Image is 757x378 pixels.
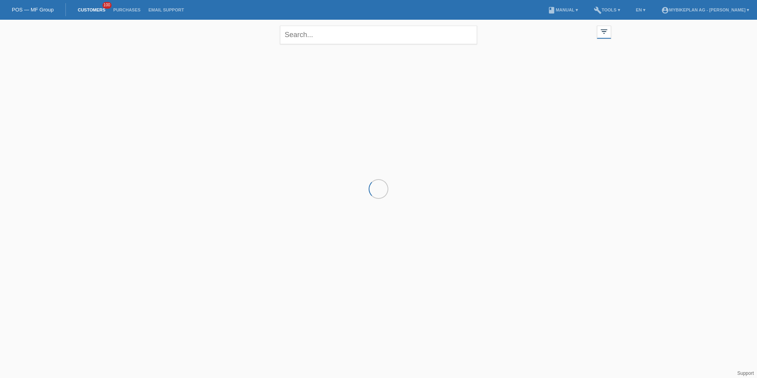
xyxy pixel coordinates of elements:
[632,7,649,12] a: EN ▾
[544,7,582,12] a: bookManual ▾
[657,7,753,12] a: account_circleMybikeplan AG - [PERSON_NAME] ▾
[280,26,477,44] input: Search...
[661,6,669,14] i: account_circle
[594,6,602,14] i: build
[109,7,144,12] a: Purchases
[144,7,188,12] a: Email Support
[590,7,624,12] a: buildTools ▾
[600,27,608,36] i: filter_list
[548,6,556,14] i: book
[103,2,112,9] span: 100
[12,7,54,13] a: POS — MF Group
[737,371,754,376] a: Support
[74,7,109,12] a: Customers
